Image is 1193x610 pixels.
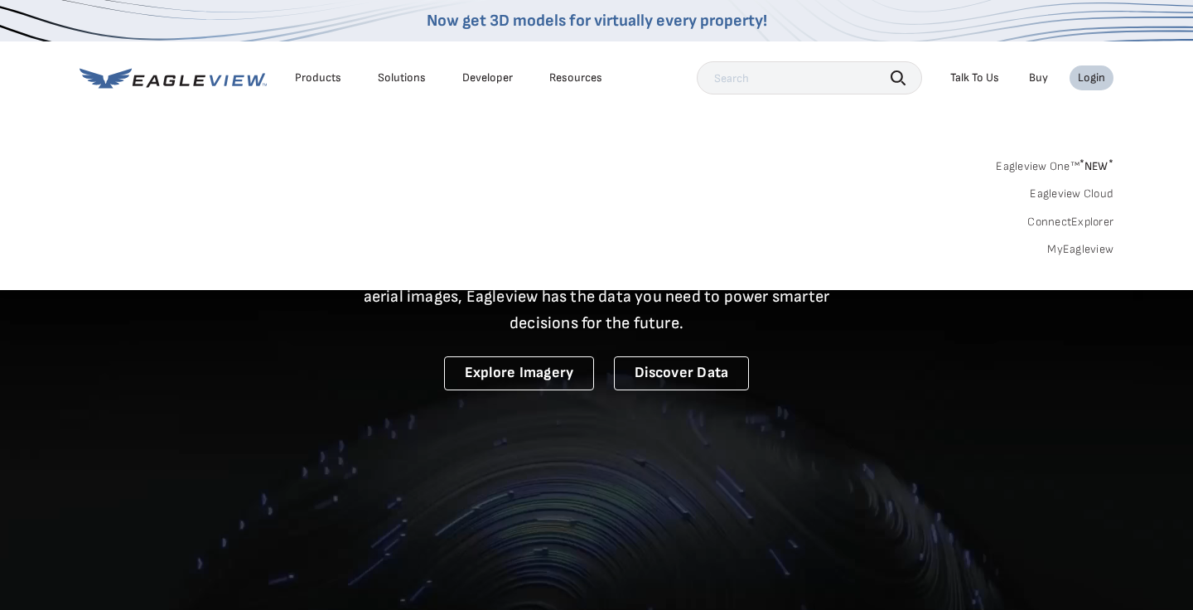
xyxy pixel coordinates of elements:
a: Buy [1029,70,1048,85]
span: NEW [1079,159,1113,173]
div: Talk To Us [950,70,999,85]
input: Search [697,61,922,94]
a: Eagleview Cloud [1030,186,1113,201]
a: Eagleview One™*NEW* [996,154,1113,173]
a: Developer [462,70,513,85]
a: Now get 3D models for virtually every property! [427,11,767,31]
div: Solutions [378,70,426,85]
p: A new era starts here. Built on more than 3.5 billion high-resolution aerial images, Eagleview ha... [343,257,850,336]
a: MyEagleview [1047,242,1113,257]
div: Products [295,70,341,85]
div: Login [1078,70,1105,85]
a: Explore Imagery [444,356,595,390]
a: Discover Data [614,356,749,390]
a: ConnectExplorer [1027,215,1113,230]
div: Resources [549,70,602,85]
